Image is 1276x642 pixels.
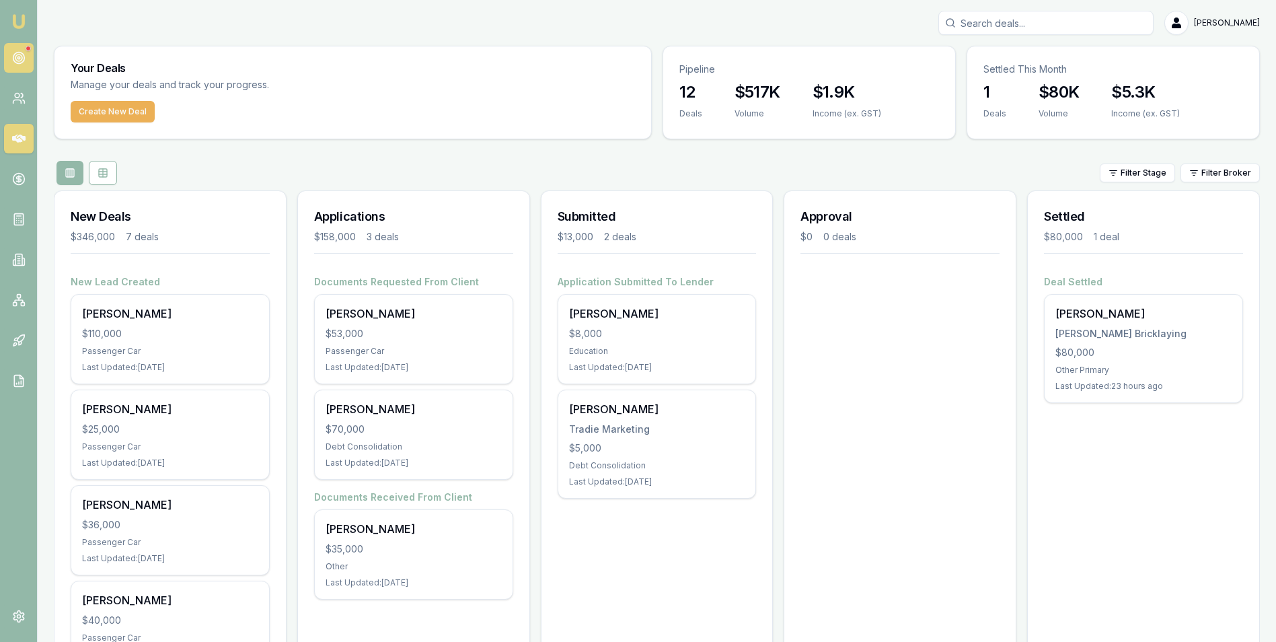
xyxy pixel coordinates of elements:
div: Last Updated: [DATE] [82,362,258,373]
div: Last Updated: 23 hours ago [1055,381,1232,392]
div: [PERSON_NAME] [1055,306,1232,322]
img: emu-icon-u.png [11,13,27,30]
div: Volume [1039,108,1080,119]
div: $5,000 [569,441,745,455]
span: Filter Broker [1201,168,1251,178]
button: Filter Stage [1100,164,1175,182]
div: Last Updated: [DATE] [326,458,502,468]
div: [PERSON_NAME] [569,306,745,322]
h3: Applications [314,207,513,226]
div: Last Updated: [DATE] [569,476,745,487]
div: 1 deal [1094,230,1119,244]
h3: $517K [735,81,780,103]
div: Income (ex. GST) [813,108,881,119]
div: Last Updated: [DATE] [326,577,502,588]
h3: $5.3K [1111,81,1180,103]
h3: $1.9K [813,81,881,103]
div: [PERSON_NAME] [82,592,258,608]
h3: 1 [983,81,1006,103]
div: Tradie Marketing [569,423,745,436]
h4: Documents Received From Client [314,491,513,504]
div: Deals [983,108,1006,119]
div: [PERSON_NAME] [82,497,258,513]
div: Passenger Car [326,346,502,357]
div: Deals [679,108,702,119]
div: $35,000 [326,542,502,556]
div: $110,000 [82,327,258,341]
div: Last Updated: [DATE] [82,553,258,564]
div: Income (ex. GST) [1111,108,1180,119]
div: $80,000 [1044,230,1083,244]
div: Last Updated: [DATE] [569,362,745,373]
h3: Your Deals [71,63,635,73]
div: $8,000 [569,327,745,341]
h3: $80K [1039,81,1080,103]
div: [PERSON_NAME] [326,401,502,417]
p: Manage your deals and track your progress. [71,77,415,93]
h4: Deal Settled [1044,275,1243,289]
h3: Approval [800,207,1000,226]
h3: Submitted [558,207,757,226]
div: [PERSON_NAME] [326,521,502,537]
p: Settled This Month [983,63,1243,76]
div: Passenger Car [82,346,258,357]
div: [PERSON_NAME] [569,401,745,417]
h3: Settled [1044,207,1243,226]
div: $25,000 [82,423,258,436]
div: Other [326,561,502,572]
h3: 12 [679,81,702,103]
span: Filter Stage [1121,168,1166,178]
button: Filter Broker [1180,164,1260,182]
div: $158,000 [314,230,356,244]
div: Last Updated: [DATE] [82,458,258,468]
h4: New Lead Created [71,275,270,289]
div: Debt Consolidation [569,460,745,471]
div: $53,000 [326,327,502,341]
p: Pipeline [679,63,939,76]
input: Search deals [938,11,1154,35]
div: $80,000 [1055,346,1232,359]
div: Passenger Car [82,537,258,548]
button: Create New Deal [71,101,155,122]
div: $40,000 [82,614,258,627]
div: Passenger Car [82,441,258,452]
div: 2 deals [604,230,636,244]
div: [PERSON_NAME] [82,401,258,417]
div: Volume [735,108,780,119]
div: 3 deals [367,230,399,244]
div: $13,000 [558,230,593,244]
div: [PERSON_NAME] [82,306,258,322]
div: [PERSON_NAME] Bricklaying [1055,327,1232,341]
div: Last Updated: [DATE] [326,362,502,373]
div: 0 deals [823,230,856,244]
h4: Application Submitted To Lender [558,275,757,289]
div: Other Primary [1055,365,1232,376]
div: $346,000 [71,230,115,244]
div: Debt Consolidation [326,441,502,452]
div: 7 deals [126,230,159,244]
h4: Documents Requested From Client [314,275,513,289]
div: $36,000 [82,518,258,532]
h3: New Deals [71,207,270,226]
span: [PERSON_NAME] [1194,17,1260,28]
div: $0 [800,230,813,244]
div: $70,000 [326,423,502,436]
div: Education [569,346,745,357]
div: [PERSON_NAME] [326,306,502,322]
